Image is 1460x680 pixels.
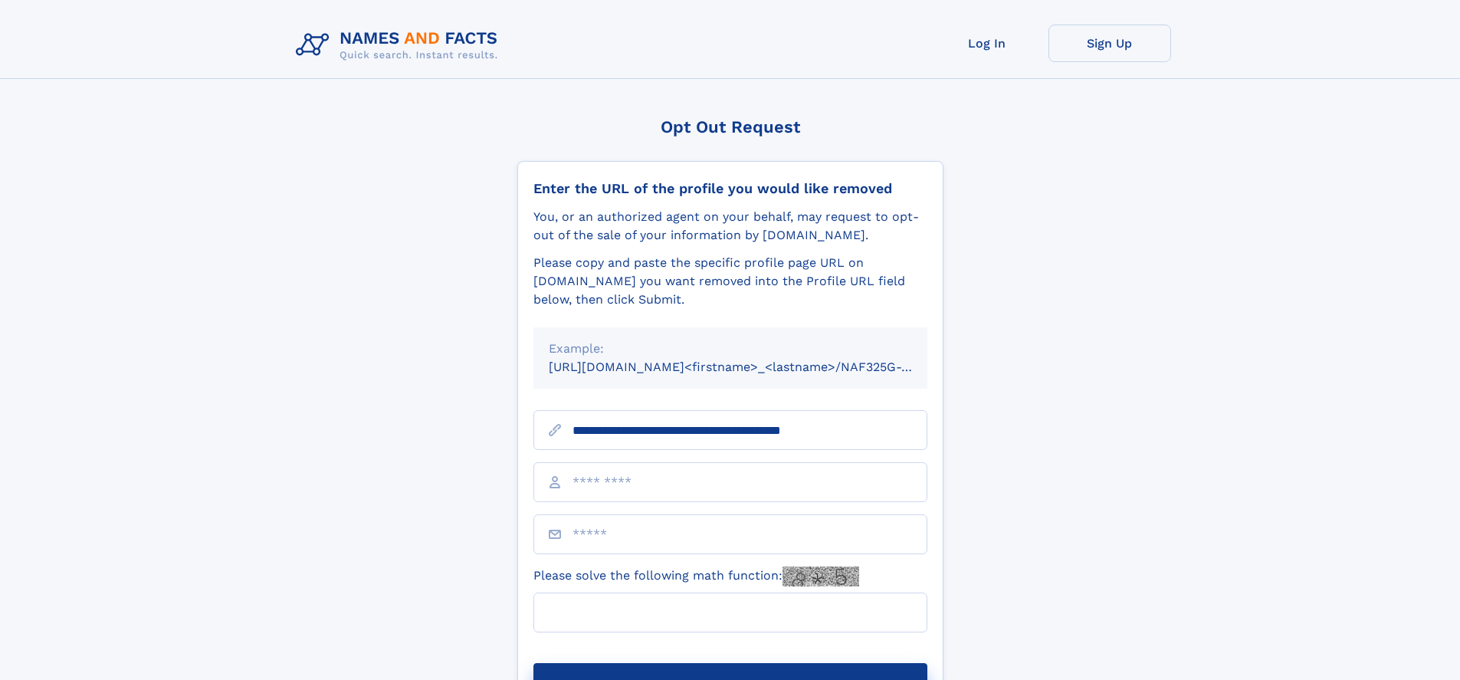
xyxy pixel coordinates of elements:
div: Opt Out Request [517,117,943,136]
label: Please solve the following math function: [533,567,859,586]
img: Logo Names and Facts [290,25,510,66]
div: You, or an authorized agent on your behalf, may request to opt-out of the sale of your informatio... [533,208,927,245]
small: [URL][DOMAIN_NAME]<firstname>_<lastname>/NAF325G-xxxxxxxx [549,360,956,374]
div: Please copy and paste the specific profile page URL on [DOMAIN_NAME] you want removed into the Pr... [533,254,927,309]
div: Enter the URL of the profile you would like removed [533,180,927,197]
a: Log In [926,25,1048,62]
a: Sign Up [1048,25,1171,62]
div: Example: [549,340,912,358]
